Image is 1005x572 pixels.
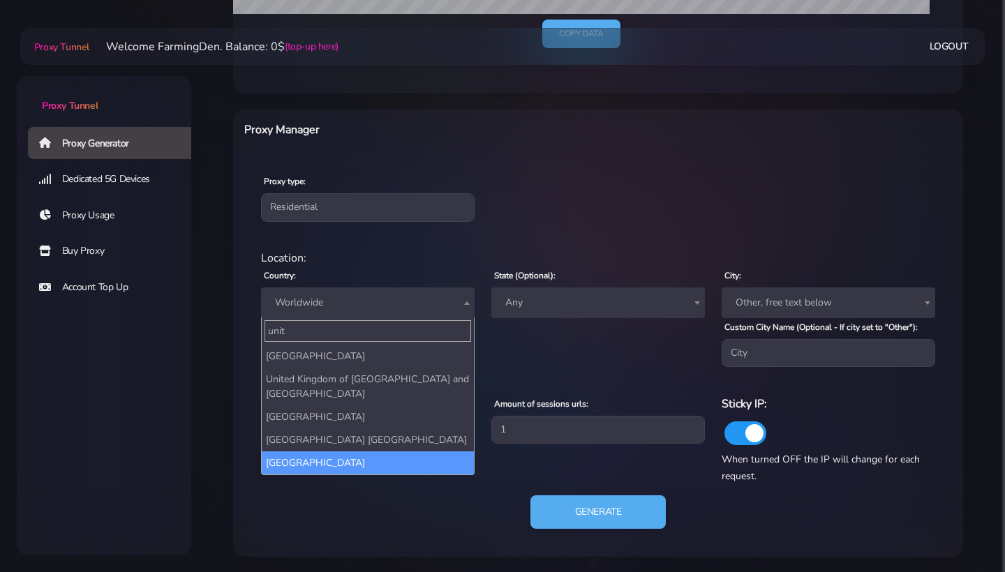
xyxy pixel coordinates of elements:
[264,175,306,188] label: Proxy type:
[28,271,202,303] a: Account Top Up
[262,368,474,405] li: United Kingdom of [GEOGRAPHIC_DATA] and [GEOGRAPHIC_DATA]
[269,293,466,313] span: Worldwide
[722,395,935,413] h6: Sticky IP:
[722,339,935,367] input: City
[42,99,98,112] span: Proxy Tunnel
[722,453,920,483] span: When turned OFF the IP will change for each request.
[494,398,588,410] label: Amount of sessions urls:
[31,36,89,58] a: Proxy Tunnel
[722,287,935,318] span: Other, free text below
[28,163,202,195] a: Dedicated 5G Devices
[264,269,296,282] label: Country:
[28,127,202,159] a: Proxy Generator
[724,321,918,333] label: Custom City Name (Optional - If city set to "Other"):
[17,76,191,113] a: Proxy Tunnel
[28,200,202,232] a: Proxy Usage
[244,121,650,139] h6: Proxy Manager
[262,405,474,428] li: [GEOGRAPHIC_DATA]
[253,250,944,266] div: Location:
[730,293,927,313] span: Other, free text below
[89,38,338,55] li: Welcome FarmingDen. Balance: 0$
[262,428,474,451] li: [GEOGRAPHIC_DATA] [GEOGRAPHIC_DATA]
[930,33,969,59] a: Logout
[500,293,697,313] span: Any
[34,40,89,54] span: Proxy Tunnel
[28,235,202,267] a: Buy Proxy
[491,287,705,318] span: Any
[261,287,475,318] span: Worldwide
[285,39,338,54] a: (top-up here)
[262,451,474,474] li: [GEOGRAPHIC_DATA]
[530,495,667,529] button: Generate
[724,269,741,282] label: City:
[542,20,620,48] a: Copy data
[262,345,474,368] li: [GEOGRAPHIC_DATA]
[494,269,556,282] label: State (Optional):
[253,378,944,395] div: Proxy Settings:
[265,320,471,342] input: Search
[937,504,988,555] iframe: Webchat Widget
